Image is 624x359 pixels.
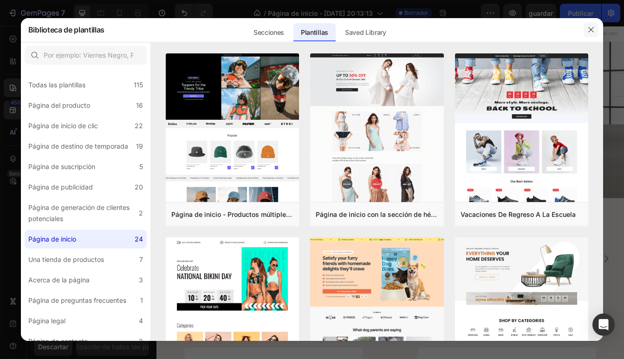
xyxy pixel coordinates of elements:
[478,165,503,173] p: Segundos
[28,295,126,306] div: Página de preguntas frecuentes
[316,209,438,220] div: Página de inicio con la sección de héroe de venta
[135,182,143,193] div: 20
[136,100,143,111] div: 16
[48,169,271,190] p: 30% de descuento
[7,222,550,248] h2: COMPRAR POR CATEGORÍAS
[28,18,104,42] h2: Biblioteca de plantillas
[140,295,143,306] div: 1
[402,150,417,165] div: 19
[461,209,576,220] div: Vacaciones De Regreso A La Escuela
[47,146,272,190] h2: Oficina en casa
[402,165,417,173] p: Horas
[139,315,143,326] div: 4
[136,141,143,152] div: 19
[314,274,375,281] div: Suelta el elemento aquí
[25,46,147,65] input: Por ejemplo: Viernes Negro, Rebajas, etc.
[171,209,293,220] div: Página de inicio - Productos múltiples - Ropa - Estilo 4
[28,79,85,91] div: Todas las plantillas
[246,23,292,42] div: Secciones
[28,161,95,172] div: Página de suscripción
[435,274,496,281] div: Suelta el elemento aquí
[139,254,143,265] div: 7
[290,299,295,304] button: Punto
[478,150,503,165] div: 47
[28,234,76,245] div: Página de inicio
[28,254,104,265] div: Una tienda de productos
[369,165,382,173] p: Días
[253,66,315,74] div: Suelta el elemento aquí
[139,274,143,286] div: 3
[72,274,133,281] div: Suelta el elemento aquí
[262,299,267,304] button: Punto
[139,208,143,219] div: 2
[28,202,135,224] div: Página de generación de clientes potenciales
[592,313,615,336] div: Abrir Intercom Messenger
[271,299,277,304] button: Punto
[338,23,394,42] div: Saved Library
[135,234,143,245] div: 24
[47,133,272,146] div: Oferta del día
[193,274,254,281] div: Suelta el elemento aquí
[28,274,90,286] div: Acerca de la página
[8,264,34,290] button: Flecha hacia atrás del carrusel
[28,120,98,131] div: Página de inicio de clic
[28,315,65,326] div: Página legal
[523,264,549,290] button: Carrusel Siguiente Flecha
[28,336,88,347] div: Página de contacto
[28,182,93,193] div: Página de publicidad
[28,100,90,111] div: Página del producto
[293,23,336,42] div: Plantillas
[135,120,143,131] div: 22
[28,141,128,152] div: Página de destino de temporada
[437,150,458,165] div: 02
[134,79,143,91] div: 115
[139,336,143,347] div: 2
[139,161,143,172] div: 5
[280,299,286,304] button: Punto
[437,165,458,173] p: Minutos
[369,150,382,165] div: 00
